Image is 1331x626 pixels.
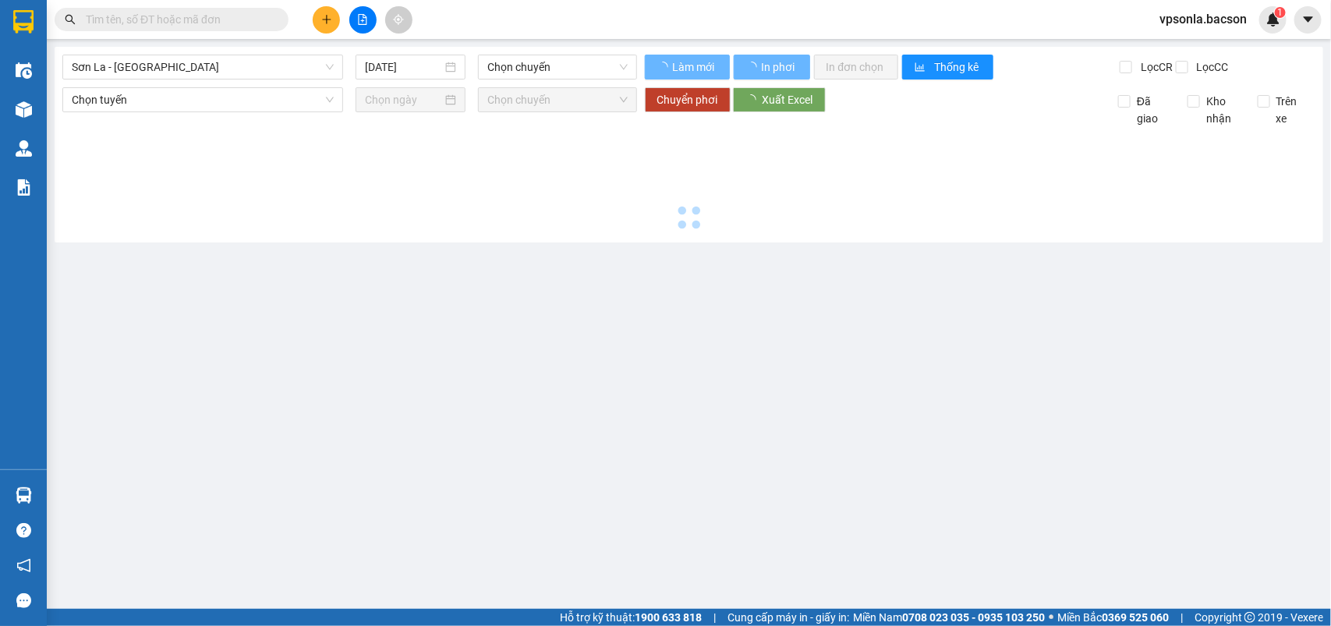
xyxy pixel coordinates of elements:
[487,55,627,79] span: Chọn chuyến
[713,609,716,626] span: |
[13,10,34,34] img: logo-vxr
[1277,7,1283,18] span: 1
[385,6,412,34] button: aim
[746,62,759,73] span: loading
[734,55,810,80] button: In phơi
[357,14,368,25] span: file-add
[673,58,717,76] span: Làm mới
[16,179,32,196] img: solution-icon
[1244,612,1255,623] span: copyright
[1147,9,1259,29] span: vpsonla.bacson
[814,55,899,80] button: In đơn chọn
[727,609,849,626] span: Cung cấp máy in - giấy in:
[72,88,334,111] span: Chọn tuyến
[16,140,32,157] img: warehouse-icon
[635,611,702,624] strong: 1900 633 818
[657,62,671,73] span: loading
[733,87,826,112] button: Xuất Excel
[1191,58,1231,76] span: Lọc CC
[16,487,32,504] img: warehouse-icon
[16,523,31,538] span: question-circle
[1294,6,1322,34] button: caret-down
[393,14,404,25] span: aim
[1200,93,1245,127] span: Kho nhận
[365,91,442,108] input: Chọn ngày
[16,101,32,118] img: warehouse-icon
[1057,609,1169,626] span: Miền Bắc
[349,6,377,34] button: file-add
[1135,58,1175,76] span: Lọc CR
[1266,12,1280,27] img: icon-new-feature
[1131,93,1176,127] span: Đã giao
[487,88,627,111] span: Chọn chuyến
[1301,12,1315,27] span: caret-down
[321,14,332,25] span: plus
[16,62,32,79] img: warehouse-icon
[915,62,928,74] span: bar-chart
[1275,7,1286,18] sup: 1
[902,55,993,80] button: bar-chartThống kê
[72,55,334,79] span: Sơn La - Hà Nội
[902,611,1045,624] strong: 0708 023 035 - 0935 103 250
[853,609,1045,626] span: Miền Nam
[16,593,31,608] span: message
[1049,614,1053,621] span: ⚪️
[645,87,731,112] button: Chuyển phơi
[313,6,340,34] button: plus
[560,609,702,626] span: Hỗ trợ kỹ thuật:
[1270,93,1315,127] span: Trên xe
[65,14,76,25] span: search
[762,58,798,76] span: In phơi
[1181,609,1183,626] span: |
[934,58,981,76] span: Thống kê
[16,558,31,573] span: notification
[365,58,442,76] input: 13/10/2025
[86,11,270,28] input: Tìm tên, số ĐT hoặc mã đơn
[1102,611,1169,624] strong: 0369 525 060
[645,55,730,80] button: Làm mới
